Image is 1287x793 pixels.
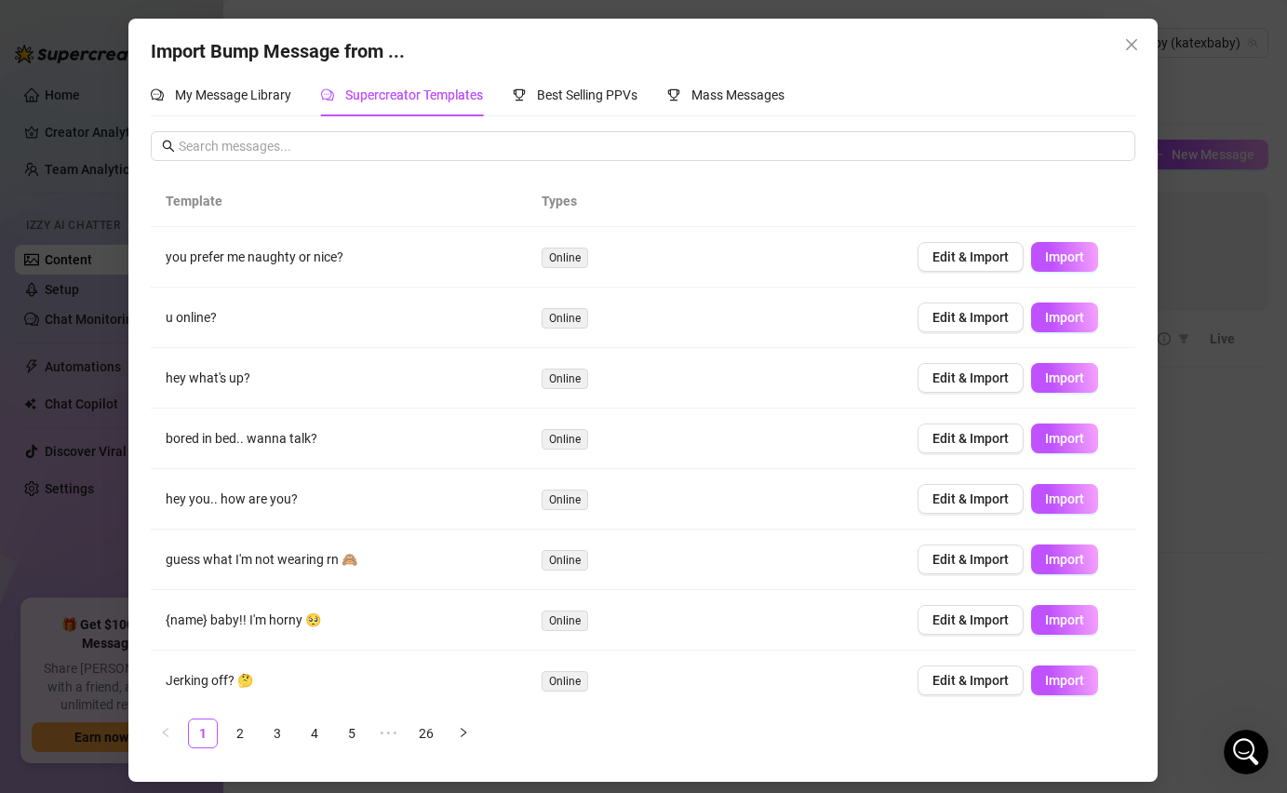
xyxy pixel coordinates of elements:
[1046,552,1085,567] span: Import
[186,581,279,655] button: Help
[374,719,404,748] li: Next 5 Pages
[1046,310,1085,325] span: Import
[162,140,175,153] span: search
[51,311,74,333] div: J
[37,132,335,195] p: Hi [PERSON_NAME] 👋
[199,30,236,67] img: Profile image for Ella
[321,88,334,101] span: comment
[542,248,588,268] span: Online
[918,302,1025,332] button: Edit & Import
[1224,730,1268,774] iframe: Intercom live chat
[20,278,353,347] div: Giselle avatarElla avatarJsent an image🌟 Supercreator•17m ago
[1046,673,1085,688] span: Import
[542,369,588,389] span: Online
[35,311,58,333] img: Ella avatar
[1032,605,1099,635] button: Import
[189,719,217,747] a: 1
[933,673,1010,688] span: Edit & Import
[542,550,588,571] span: Online
[179,136,1124,156] input: Search messages...
[345,87,483,102] span: Supercreator Templates
[933,370,1010,385] span: Edit & Import
[37,37,162,62] img: logo
[38,373,334,393] div: Schedule a FREE consulting call:
[93,581,186,655] button: Messages
[449,719,478,748] li: Next Page
[151,348,527,409] td: hey what's up?
[308,627,343,640] span: News
[542,611,588,631] span: Online
[160,727,171,738] span: left
[412,719,440,747] a: 26
[667,88,680,101] span: trophy
[918,665,1025,695] button: Edit & Import
[918,544,1025,574] button: Edit & Import
[1032,665,1099,695] button: Import
[458,727,469,738] span: right
[151,227,527,288] td: you prefer me naughty or nice?
[918,242,1025,272] button: Edit & Import
[933,552,1010,567] span: Edit & Import
[1032,484,1099,514] button: Import
[226,719,254,747] a: 2
[449,719,478,748] button: right
[542,671,588,692] span: Online
[151,469,527,530] td: hey you.. how are you?
[918,363,1025,393] button: Edit & Import
[151,288,527,348] td: u online?
[1046,431,1085,446] span: Import
[542,490,588,510] span: Online
[374,719,404,748] span: •••
[151,719,181,748] li: Previous Page
[918,423,1025,453] button: Edit & Import
[279,581,372,655] button: News
[527,176,903,227] th: Types
[1032,423,1099,453] button: Import
[225,719,255,748] li: 2
[188,719,218,748] li: 1
[933,491,1010,506] span: Edit & Import
[933,310,1010,325] span: Edit & Import
[918,484,1025,514] button: Edit & Import
[25,627,67,640] span: Home
[175,87,291,102] span: My Message Library
[151,409,527,469] td: bored in bed.. wanna talk?
[78,295,171,310] span: sent an image
[151,40,405,62] span: Import Bump Message from ...
[262,719,292,748] li: 3
[1118,30,1147,60] button: Close
[1032,242,1099,272] button: Import
[78,313,182,332] div: 🌟 Supercreator
[19,250,354,348] div: Recent messageGiselle avatarElla avatarJsent an image🌟 Supercreator•17m ago
[918,605,1025,635] button: Edit & Import
[933,431,1010,446] span: Edit & Import
[1032,302,1099,332] button: Import
[218,627,248,640] span: Help
[186,313,251,332] div: • 17m ago
[108,627,172,640] span: Messages
[338,719,366,747] a: 5
[542,429,588,450] span: Online
[1046,249,1085,264] span: Import
[1046,612,1085,627] span: Import
[1046,491,1085,506] span: Import
[151,590,527,651] td: {name} baby!! I'm horny 🥺
[933,612,1010,627] span: Edit & Import
[151,719,181,748] button: left
[542,308,588,329] span: Online
[263,719,291,747] a: 3
[151,651,527,711] td: Jerking off? 🤔
[1118,37,1147,52] span: Close
[513,88,526,101] span: trophy
[1032,544,1099,574] button: Import
[270,30,307,67] div: Profile image for Joe
[37,195,335,227] p: How can we help?
[691,87,784,102] span: Mass Messages
[933,249,1010,264] span: Edit & Import
[337,719,367,748] li: 5
[1032,363,1099,393] button: Import
[44,296,66,318] img: Giselle avatar
[1125,37,1140,52] span: close
[19,461,354,717] div: 🚀 New Release: Like & Comment Bumps
[301,719,328,747] a: 4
